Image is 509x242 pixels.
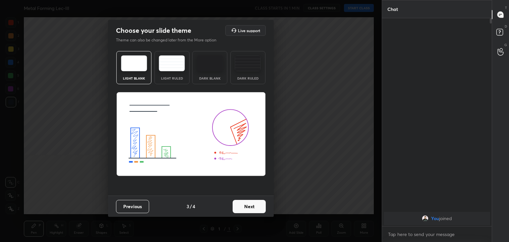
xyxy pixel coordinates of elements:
[439,216,452,221] span: joined
[382,211,492,226] div: grid
[505,5,507,10] p: T
[121,55,147,71] img: lightTheme.e5ed3b09.svg
[116,200,149,213] button: Previous
[159,77,185,80] div: Light Ruled
[193,203,195,210] h4: 4
[235,77,261,80] div: Dark Ruled
[116,37,223,43] p: Theme can also be changed later from the More option
[233,200,266,213] button: Next
[116,92,266,176] img: lightThemeBanner.fbc32fad.svg
[505,24,507,29] p: D
[504,42,507,47] p: G
[190,203,192,210] h4: /
[235,55,261,71] img: darkRuledTheme.de295e13.svg
[431,216,439,221] span: You
[121,77,147,80] div: Light Blank
[197,55,223,71] img: darkTheme.f0cc69e5.svg
[116,26,191,35] h2: Choose your slide theme
[197,77,223,80] div: Dark Blank
[382,0,403,18] p: Chat
[187,203,189,210] h4: 3
[238,29,260,32] h5: Live support
[159,55,185,71] img: lightRuledTheme.5fabf969.svg
[422,215,428,222] img: a90b112ffddb41d1843043b4965b2635.jpg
